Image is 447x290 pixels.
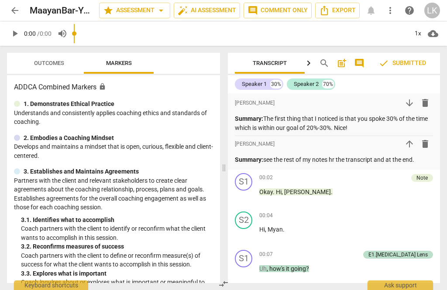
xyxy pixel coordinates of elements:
[14,109,213,126] p: Understands and consistently applies coaching ethics and standards of coaching.
[378,58,426,68] span: Submitted
[282,188,284,195] span: ,
[235,114,433,132] p: The first thing that I noticed is that you spoke 30% of the time which is within our goal of 20%-...
[103,5,166,16] span: Assessment
[10,28,20,39] span: play_arrow
[178,5,236,16] span: AI Assessment
[291,265,306,272] span: going
[259,265,267,272] span: Filler word
[253,60,287,66] span: Transcript
[331,188,333,195] span: .
[335,56,349,70] button: Add summary
[55,26,70,41] button: Volume
[24,99,114,109] p: 1. Demonstrates Ethical Practice
[404,98,415,108] span: arrow_downward
[57,28,68,39] span: volume_up
[270,80,282,89] div: 30%
[244,3,312,18] button: Comment only
[99,3,170,18] button: Assessment
[409,27,426,41] div: 1x
[248,5,308,16] span: Comment only
[178,5,188,16] span: auto_fix_high
[235,212,252,229] div: Change speaker
[235,173,252,191] div: Change speaker
[174,3,240,18] button: AI Assessment
[284,188,331,195] span: [PERSON_NAME]
[103,5,113,16] span: star
[14,142,213,160] p: Develops and maintains a mindset that is open, curious, flexible and client-centered.
[315,3,360,18] button: Export
[10,5,20,16] span: arrow_back
[269,265,286,272] span: how's
[420,139,430,149] span: delete
[99,83,106,90] span: Assessment is enabled for this document. The competency model is locked and follows the assessmen...
[371,55,433,72] button: Review is completed
[248,5,258,16] span: comment
[352,56,366,70] button: Show/Hide comments
[7,26,23,41] button: Play
[402,95,417,111] button: Move down
[14,176,213,212] p: Partners with the client and relevant stakeholders to create clear agreements about the coaching ...
[267,265,269,272] span: ,
[283,226,285,233] span: .
[294,80,319,89] div: Speaker 2
[21,215,213,225] div: 3. 1. Identifies what to accomplish
[235,115,263,122] strong: Summary:
[378,58,389,68] span: check
[259,188,273,195] span: Okay
[24,167,139,176] p: 3. Establishes and Maintains Agreements
[14,280,88,290] div: Keyboard shortcuts
[404,139,415,149] span: arrow_upward
[322,80,334,89] div: 70%
[24,133,114,143] p: 2. Embodies a Coaching Mindset
[424,3,440,18] button: LK
[106,60,132,66] span: Markers
[259,251,273,258] span: 00:07
[306,265,309,272] span: ?
[385,5,395,16] span: more_vert
[242,80,267,89] div: Speaker 1
[265,226,268,233] span: ,
[420,98,430,108] span: delete
[402,3,417,18] a: Help
[319,58,330,68] span: search
[286,265,291,272] span: it
[30,5,92,16] h2: MaayanBar-Yam_B131_CSP1
[37,30,52,37] span: / 0:00
[259,226,265,233] span: Hi
[368,280,433,290] div: Ask support
[21,269,213,278] div: 3. 3. Explores what is important
[24,30,36,37] span: 0:00
[235,99,275,107] span: [PERSON_NAME]
[319,5,356,16] span: Export
[416,174,428,182] div: Note
[218,279,229,289] span: compare_arrows
[368,251,428,259] div: E1.[MEDICAL_DATA] Lens
[354,58,364,68] span: comment
[21,242,213,251] div: 3. 2. Reconfirms measures of success
[235,156,263,163] strong: Summary:
[404,5,415,16] span: help
[402,136,417,152] button: Move up
[317,56,331,70] button: Search
[337,58,347,68] span: post_add
[34,60,64,66] span: Outcomes
[235,250,252,267] div: Change speaker
[21,251,213,269] p: Coach partners with the client to define or reconfirm measure(s) of success for what the client w...
[428,28,438,39] span: cloud_download
[276,188,282,195] span: Hi
[273,188,276,195] span: .
[156,5,166,16] span: arrow_drop_down
[21,224,213,242] p: Coach partners with the client to identify or reconfirm what the client wants to accomplish in th...
[259,212,273,219] span: 00:04
[235,140,275,148] span: [PERSON_NAME]
[268,226,283,233] span: Myan
[235,155,433,164] p: see the rest of my notes hr the transcript and at the end.
[259,174,273,181] span: 00:02
[14,82,213,92] h3: ADDCA Combined Markers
